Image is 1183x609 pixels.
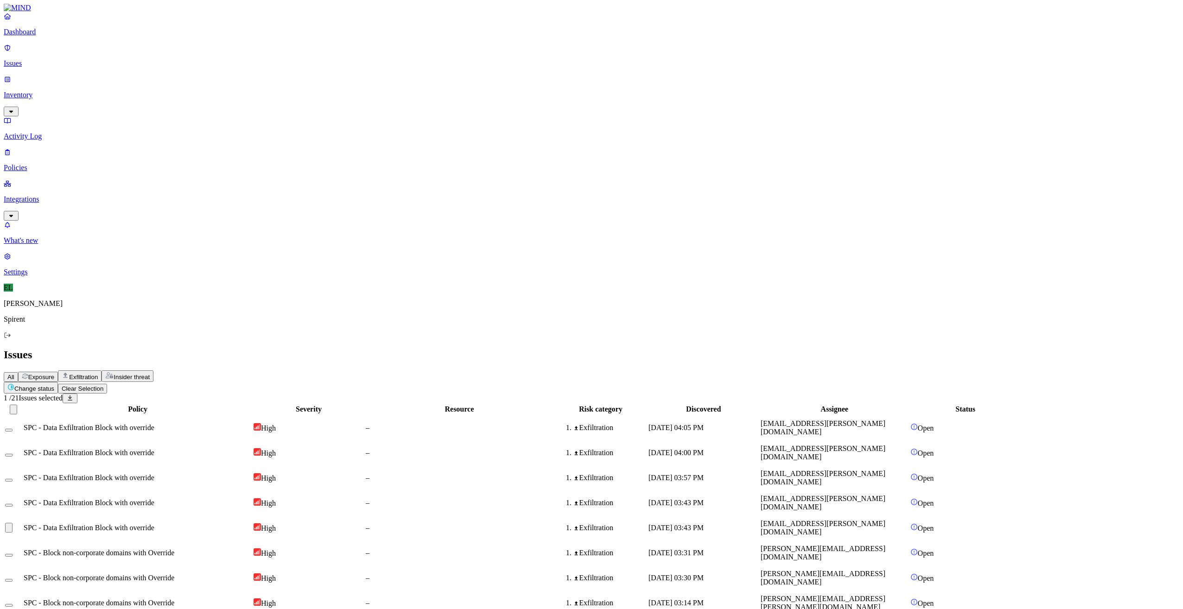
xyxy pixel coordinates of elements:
[4,195,1179,203] p: Integrations
[254,598,261,606] img: severity-high
[366,549,369,557] span: –
[649,599,704,607] span: [DATE] 03:14 PM
[4,116,1179,140] a: Activity Log
[254,498,261,506] img: severity-high
[910,548,918,556] img: status-open
[649,474,704,482] span: [DATE] 03:57 PM
[4,12,1179,36] a: Dashboard
[4,4,31,12] img: MIND
[24,474,154,482] span: SPC - Data Exfiltration Block with override
[918,574,934,582] span: Open
[254,448,261,456] img: severity-high
[254,423,261,431] img: severity-high
[649,449,704,457] span: [DATE] 04:00 PM
[366,405,553,413] div: Resource
[4,148,1179,172] a: Policies
[261,524,276,532] span: High
[5,579,13,582] button: Select row
[761,545,885,561] span: [PERSON_NAME][EMAIL_ADDRESS][DOMAIN_NAME]
[24,499,154,507] span: SPC - Data Exfiltration Block with override
[918,499,934,507] span: Open
[918,424,934,432] span: Open
[573,424,647,432] div: Exfiltration
[24,599,174,607] span: SPC - Block non-corporate domains with Override
[649,549,704,557] span: [DATE] 03:31 PM
[261,424,276,432] span: High
[5,523,13,533] button: Select row
[254,573,261,581] img: severity-high
[4,221,1179,245] a: What's new
[649,499,704,507] span: [DATE] 03:43 PM
[4,299,1179,308] p: [PERSON_NAME]
[4,4,1179,12] a: MIND
[261,499,276,507] span: High
[4,315,1179,324] p: Spirent
[261,549,276,557] span: High
[761,469,885,486] span: [EMAIL_ADDRESS][PERSON_NAME][DOMAIN_NAME]
[573,499,647,507] div: Exfiltration
[573,549,647,557] div: Exfiltration
[4,75,1179,115] a: Inventory
[28,374,54,381] span: Exposure
[910,473,918,481] img: status-open
[555,405,647,413] div: Risk category
[5,554,13,557] button: Select row
[918,524,934,532] span: Open
[573,599,647,607] div: Exfiltration
[918,449,934,457] span: Open
[910,598,918,606] img: status-open
[4,394,7,402] span: 1
[649,405,759,413] div: Discovered
[366,499,369,507] span: –
[69,374,98,381] span: Exfiltration
[4,44,1179,68] a: Issues
[910,448,918,456] img: status-open
[910,523,918,531] img: status-open
[761,495,885,511] span: [EMAIL_ADDRESS][PERSON_NAME][DOMAIN_NAME]
[573,474,647,482] div: Exfiltration
[5,479,13,482] button: Select row
[918,474,934,482] span: Open
[366,599,369,607] span: –
[649,424,704,431] span: [DATE] 04:05 PM
[4,28,1179,36] p: Dashboard
[4,236,1179,245] p: What's new
[573,524,647,532] div: Exfiltration
[254,523,261,531] img: severity-high
[573,449,647,457] div: Exfiltration
[910,405,1021,413] div: Status
[254,473,261,481] img: severity-high
[5,504,13,507] button: Select row
[918,599,934,607] span: Open
[366,574,369,582] span: –
[918,549,934,557] span: Open
[910,423,918,431] img: status-open
[761,405,909,413] div: Assignee
[366,524,369,532] span: –
[761,419,885,436] span: [EMAIL_ADDRESS][PERSON_NAME][DOMAIN_NAME]
[261,574,276,582] span: High
[5,604,13,607] button: Select row
[24,574,174,582] span: SPC - Block non-corporate domains with Override
[7,383,14,391] img: status-in-progress
[10,405,17,414] button: Select all
[910,498,918,506] img: status-open
[5,429,13,431] button: Select row
[24,549,174,557] span: SPC - Block non-corporate domains with Override
[573,574,647,582] div: Exfiltration
[761,520,885,536] span: [EMAIL_ADDRESS][PERSON_NAME][DOMAIN_NAME]
[4,268,1179,276] p: Settings
[761,444,885,461] span: [EMAIL_ADDRESS][PERSON_NAME][DOMAIN_NAME]
[261,449,276,457] span: High
[7,374,14,381] span: All
[4,382,58,393] button: Change status
[261,474,276,482] span: High
[4,164,1179,172] p: Policies
[254,548,261,556] img: severity-high
[4,394,63,402] span: / 21 Issues selected
[4,284,13,292] span: EL
[4,132,1179,140] p: Activity Log
[4,349,1179,361] h2: Issues
[24,524,154,532] span: SPC - Data Exfiltration Block with override
[4,91,1179,99] p: Inventory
